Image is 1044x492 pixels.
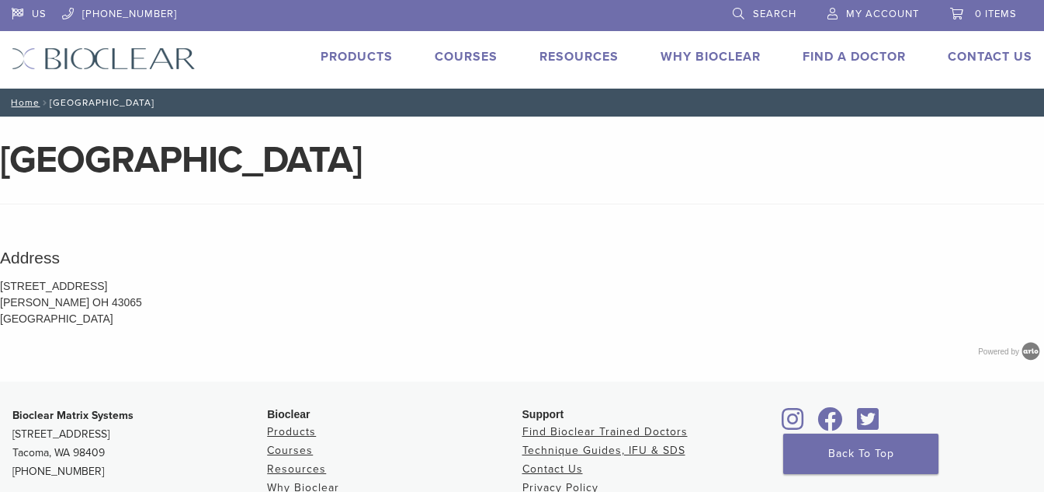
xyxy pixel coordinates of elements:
a: Products [321,49,393,65]
a: Find Bioclear Trained Doctors [522,425,688,438]
span: Bioclear [267,408,310,420]
a: Resources [267,462,326,476]
a: Bioclear [777,417,810,432]
span: My Account [846,8,919,20]
a: Contact Us [948,49,1032,65]
a: Home [6,97,40,108]
a: Courses [267,444,313,457]
a: Powered by [978,347,1044,356]
a: Bioclear [813,417,848,432]
span: Support [522,408,564,420]
a: Technique Guides, IFU & SDS [522,444,685,457]
span: / [40,99,50,106]
a: Back To Top [783,434,938,474]
a: Bioclear [852,417,884,432]
a: Find A Doctor [803,49,906,65]
a: Courses [435,49,498,65]
a: Why Bioclear [661,49,761,65]
a: Resources [539,49,619,65]
a: Contact Us [522,462,583,476]
span: Search [753,8,796,20]
span: 0 items [975,8,1017,20]
strong: Bioclear Matrix Systems [12,409,134,422]
a: Products [267,425,316,438]
p: [STREET_ADDRESS] Tacoma, WA 98409 [PHONE_NUMBER] [12,407,267,481]
img: Arlo training & Event Software [1019,340,1042,363]
img: Bioclear [12,47,196,70]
